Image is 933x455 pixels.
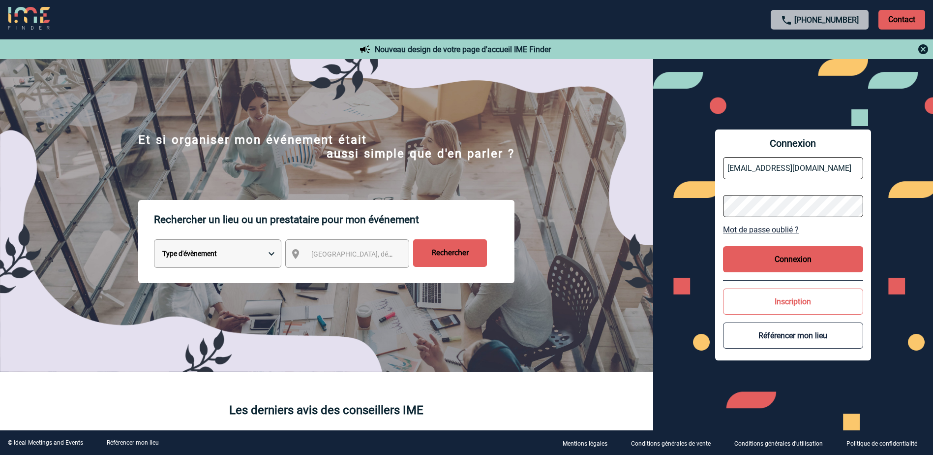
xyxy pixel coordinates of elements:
button: Connexion [723,246,863,272]
a: Mentions légales [555,438,623,448]
p: Contact [878,10,925,30]
img: call-24-px.png [781,14,792,26]
span: Connexion [723,137,863,149]
p: Politique de confidentialité [846,440,917,447]
button: Inscription [723,289,863,315]
span: [GEOGRAPHIC_DATA], département, région... [311,250,448,258]
p: Conditions générales de vente [631,440,711,447]
input: Rechercher [413,239,487,267]
input: Email * [723,157,863,179]
p: Conditions générales d'utilisation [734,440,823,447]
a: Conditions générales de vente [623,438,726,448]
a: Conditions générales d'utilisation [726,438,839,448]
a: Référencer mon lieu [107,439,159,446]
p: Mentions légales [563,440,607,447]
a: Mot de passe oublié ? [723,225,863,234]
a: Politique de confidentialité [839,438,933,448]
a: [PHONE_NUMBER] [794,15,859,25]
p: Rechercher un lieu ou un prestataire pour mon événement [154,200,514,239]
div: © Ideal Meetings and Events [8,439,83,446]
button: Référencer mon lieu [723,323,863,349]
